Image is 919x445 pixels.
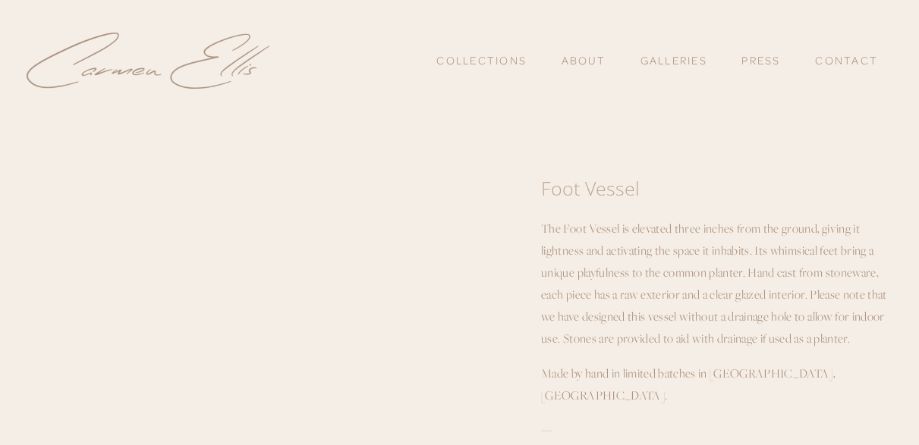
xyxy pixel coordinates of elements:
p: The Foot Vessel is elevated three inches from the ground, giving it lightness and activating the ... [541,218,892,349]
a: Collections [436,48,527,74]
a: About [562,53,606,67]
a: Contact [815,48,878,74]
h1: Foot Vessel [541,177,892,199]
a: Galleries [640,53,707,67]
a: Press [741,48,780,74]
img: Carmen Ellis Studio [27,33,269,89]
p: — [541,420,892,442]
p: Made by hand in limited batches in [GEOGRAPHIC_DATA], [GEOGRAPHIC_DATA]. [541,363,892,407]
